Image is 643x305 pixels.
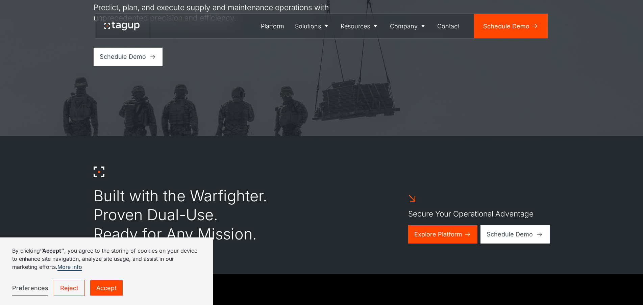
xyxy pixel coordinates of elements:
[100,52,146,61] div: Schedule Demo
[290,14,336,38] a: Solutions
[480,225,550,244] a: Schedule Demo
[90,280,123,296] a: Accept
[385,14,432,38] a: Company
[261,22,284,31] div: Platform
[57,263,82,271] a: More info
[12,247,201,271] p: By clicking , you agree to the storing of cookies on your device to enhance site navigation, anal...
[432,14,465,38] a: Contact
[336,14,385,38] a: Resources
[483,22,529,31] div: Schedule Demo
[256,14,290,38] a: Platform
[341,22,370,31] div: Resources
[390,22,418,31] div: Company
[295,22,321,31] div: Solutions
[408,208,534,219] p: Secure Your Operational Advantage
[94,186,267,244] div: Built with the Warfighter. Proven Dual-Use. Ready for Any Mission.
[408,225,477,244] a: Explore Platform
[94,48,163,66] a: Schedule Demo
[12,280,48,296] a: Preferences
[54,280,85,296] a: Reject
[474,14,548,38] a: Schedule Demo
[487,230,533,239] div: Schedule Demo
[40,247,64,254] strong: “Accept”
[414,230,462,239] div: Explore Platform
[437,22,459,31] div: Contact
